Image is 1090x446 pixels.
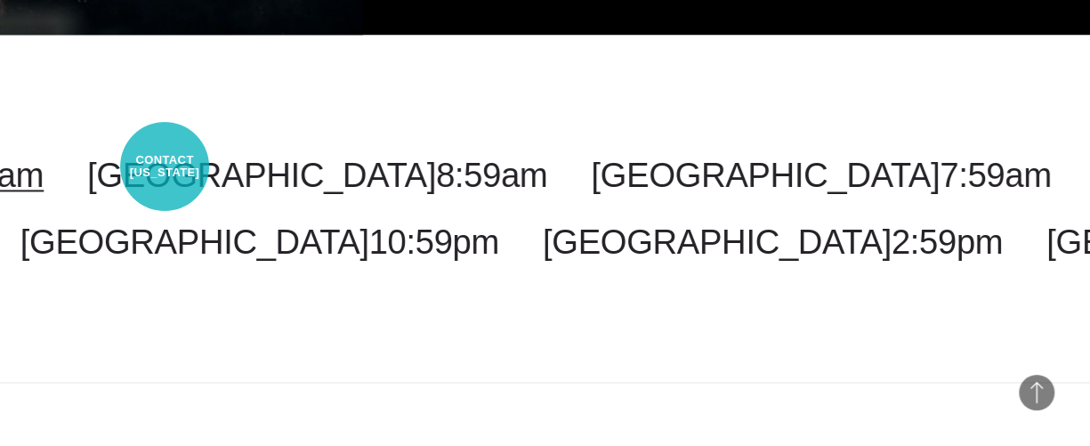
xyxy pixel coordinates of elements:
span: 10:59pm [368,223,498,261]
a: [GEOGRAPHIC_DATA]10:59pm [20,223,499,261]
a: [GEOGRAPHIC_DATA]7:59am [591,156,1051,194]
span: 8:59am [436,156,547,194]
span: 7:59am [940,156,1051,194]
a: [GEOGRAPHIC_DATA]8:59am [87,156,547,194]
button: Back to Top [1019,375,1054,410]
a: [GEOGRAPHIC_DATA]2:59pm [543,223,1003,261]
span: 2:59pm [892,223,1003,261]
